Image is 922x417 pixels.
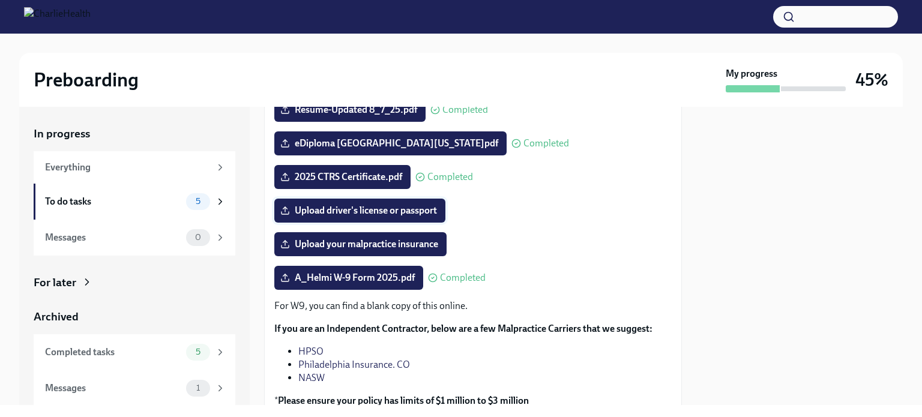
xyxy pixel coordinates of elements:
[34,220,235,256] a: Messages0
[274,232,447,256] label: Upload your malpractice insurance
[34,151,235,184] a: Everything
[34,68,139,92] h2: Preboarding
[283,272,415,284] span: A_Helmi W-9 Form 2025.pdf
[274,199,445,223] label: Upload driver's license or passport
[189,383,207,392] span: 1
[34,275,235,290] a: For later
[34,334,235,370] a: Completed tasks5
[442,105,488,115] span: Completed
[855,69,888,91] h3: 45%
[45,195,181,208] div: To do tasks
[34,370,235,406] a: Messages1
[274,131,507,155] label: eDiploma [GEOGRAPHIC_DATA][US_STATE]pdf
[283,205,437,217] span: Upload driver's license or passport
[283,137,498,149] span: eDiploma [GEOGRAPHIC_DATA][US_STATE]pdf
[34,309,235,325] a: Archived
[274,299,672,313] p: For W9, you can find a blank copy of this online.
[274,323,652,334] strong: If you are an Independent Contractor, below are a few Malpractice Carriers that we suggest:
[274,266,423,290] label: A_Helmi W-9 Form 2025.pdf
[188,197,208,206] span: 5
[274,98,426,122] label: Resume-Updated 8_7_25.pdf
[188,233,208,242] span: 0
[298,346,324,357] a: HPSO
[427,172,473,182] span: Completed
[45,161,210,174] div: Everything
[283,104,417,116] span: Resume-Updated 8_7_25.pdf
[274,165,411,189] label: 2025 CTRS Certificate.pdf
[34,126,235,142] a: In progress
[45,231,181,244] div: Messages
[283,238,438,250] span: Upload your malpractice insurance
[24,7,91,26] img: CharlieHealth
[45,346,181,359] div: Completed tasks
[440,273,486,283] span: Completed
[45,382,181,395] div: Messages
[283,171,402,183] span: 2025 CTRS Certificate.pdf
[298,372,325,383] a: NASW
[34,184,235,220] a: To do tasks5
[278,395,529,406] strong: Please ensure your policy has limits of $1 million to $3 million
[726,67,777,80] strong: My progress
[34,275,76,290] div: For later
[298,359,410,370] a: Philadelphia Insurance. CO
[188,347,208,356] span: 5
[523,139,569,148] span: Completed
